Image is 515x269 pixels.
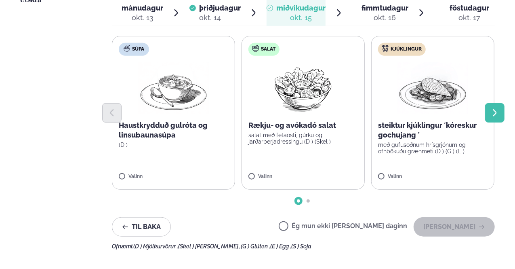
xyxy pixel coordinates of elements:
span: mánudagur [122,4,163,12]
span: Súpa [132,46,144,53]
span: fimmtudagur [362,4,408,12]
div: okt. 16 [362,13,408,23]
div: okt. 14 [199,13,241,23]
div: okt. 17 [450,13,489,23]
p: Rækju- og avókadó salat [248,121,358,130]
span: þriðjudagur [199,4,241,12]
img: Salad.png [267,62,339,114]
img: Chicken-breast.png [397,62,469,114]
span: Kjúklingur [391,46,422,53]
span: föstudagur [450,4,489,12]
button: [PERSON_NAME] [414,217,495,237]
p: steiktur kjúklingur ´kóreskur gochujang ´ [378,121,488,140]
button: Til baka [112,217,171,237]
div: Ofnæmi: [112,243,495,250]
button: Next slide [485,103,504,123]
p: (D ) [119,142,228,148]
img: Soup.png [138,62,209,114]
p: með gufusoðnum hrísgrjónum og ofnbökuðu grænmeti (D ) (G ) (E ) [378,142,488,155]
div: okt. 15 [276,13,326,23]
p: salat með fetaosti, gúrku og jarðarberjadressingu (D ) (Skel ) [248,132,358,145]
span: (E ) Egg , [270,243,291,250]
button: Previous slide [102,103,122,123]
img: chicken.svg [382,45,389,52]
p: Haustkrydduð gulróta og linsubaunasúpa [119,121,228,140]
span: miðvikudagur [276,4,326,12]
span: (G ) Glúten , [241,243,270,250]
span: Salat [261,46,275,53]
span: Go to slide 2 [307,199,310,203]
img: salad.svg [252,45,259,52]
span: (Skel ) [PERSON_NAME] , [178,243,241,250]
div: okt. 13 [122,13,163,23]
span: Go to slide 1 [297,199,300,203]
span: (D ) Mjólkurvörur , [133,243,178,250]
span: (S ) Soja [291,243,311,250]
img: soup.svg [124,45,130,52]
